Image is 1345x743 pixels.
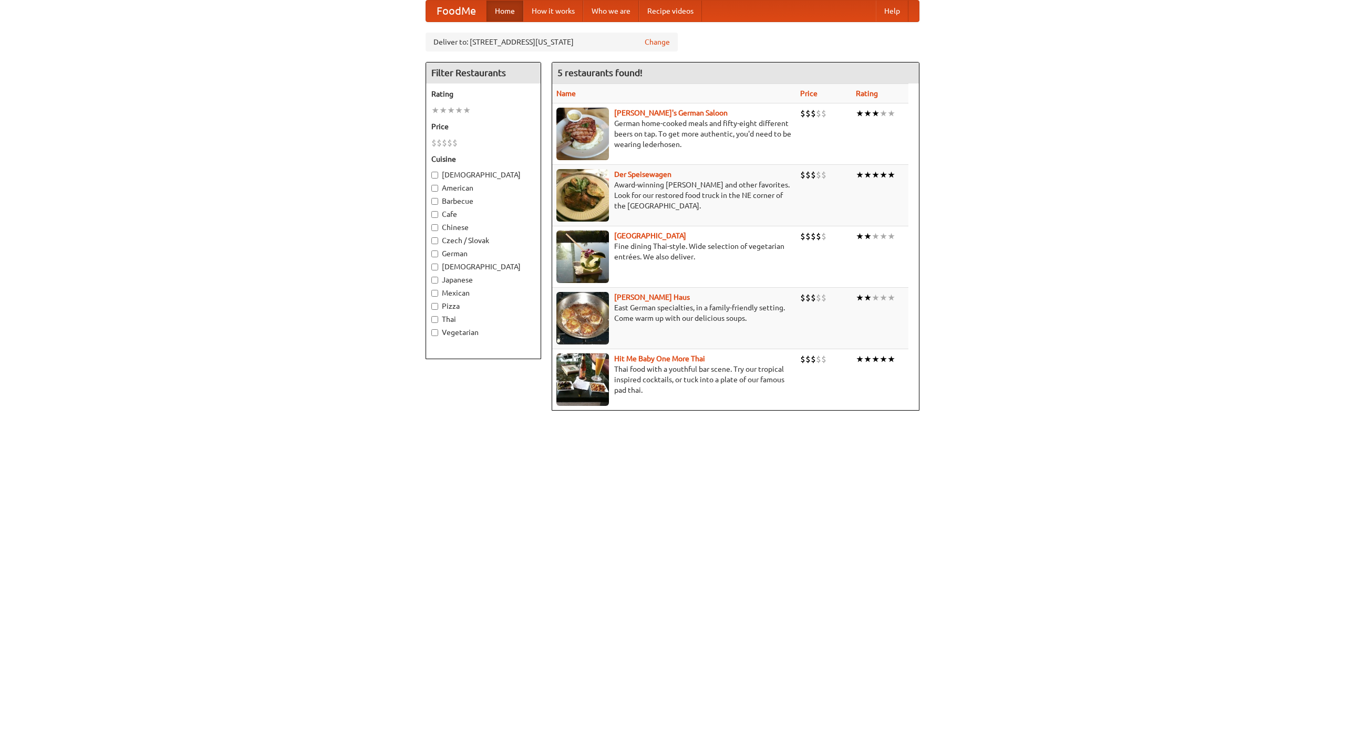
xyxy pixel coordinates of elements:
a: Recipe videos [639,1,702,22]
input: Barbecue [431,198,438,205]
a: Home [487,1,523,22]
li: ★ [872,108,880,119]
label: American [431,183,535,193]
li: $ [821,108,826,119]
label: German [431,248,535,259]
li: ★ [887,353,895,365]
li: ★ [887,108,895,119]
li: ★ [463,104,471,116]
li: ★ [447,104,455,116]
li: ★ [856,231,864,242]
li: ★ [431,104,439,116]
h5: Rating [431,89,535,99]
li: ★ [880,231,887,242]
li: $ [821,231,826,242]
label: Thai [431,314,535,325]
label: Japanese [431,275,535,285]
label: Chinese [431,222,535,233]
li: $ [811,108,816,119]
li: $ [800,292,805,304]
img: kohlhaus.jpg [556,292,609,344]
ng-pluralize: 5 restaurants found! [557,68,643,78]
div: Deliver to: [STREET_ADDRESS][US_STATE] [426,33,678,51]
li: $ [816,292,821,304]
a: [PERSON_NAME]'s German Saloon [614,109,728,117]
img: satay.jpg [556,231,609,283]
li: ★ [872,353,880,365]
a: Name [556,89,576,98]
li: $ [800,169,805,181]
li: $ [805,108,811,119]
li: $ [800,353,805,365]
a: Rating [856,89,878,98]
li: $ [811,353,816,365]
input: Pizza [431,303,438,310]
a: Der Speisewagen [614,170,671,179]
li: $ [805,169,811,181]
li: $ [811,292,816,304]
input: American [431,185,438,192]
label: [DEMOGRAPHIC_DATA] [431,261,535,272]
input: German [431,250,438,257]
li: ★ [864,353,872,365]
li: ★ [864,292,872,304]
li: ★ [856,353,864,365]
p: Fine dining Thai-style. Wide selection of vegetarian entrées. We also deliver. [556,241,792,262]
a: Hit Me Baby One More Thai [614,354,705,363]
li: ★ [880,353,887,365]
li: $ [821,169,826,181]
li: ★ [880,292,887,304]
h5: Cuisine [431,154,535,164]
li: ★ [880,169,887,181]
li: ★ [856,169,864,181]
a: [GEOGRAPHIC_DATA] [614,232,686,240]
a: [PERSON_NAME] Haus [614,293,690,301]
li: ★ [872,169,880,181]
li: $ [800,108,805,119]
p: East German specialties, in a family-friendly setting. Come warm up with our delicious soups. [556,302,792,323]
img: esthers.jpg [556,108,609,160]
li: ★ [439,104,447,116]
li: $ [816,169,821,181]
img: babythai.jpg [556,353,609,406]
li: $ [816,108,821,119]
li: ★ [880,108,887,119]
li: $ [805,353,811,365]
li: ★ [455,104,463,116]
label: Vegetarian [431,327,535,338]
input: [DEMOGRAPHIC_DATA] [431,264,438,270]
li: $ [821,353,826,365]
li: $ [805,292,811,304]
a: Change [645,37,670,47]
li: $ [447,137,452,149]
li: ★ [872,231,880,242]
li: $ [805,231,811,242]
input: Mexican [431,290,438,297]
li: ★ [856,292,864,304]
li: $ [816,353,821,365]
input: Czech / Slovak [431,237,438,244]
h4: Filter Restaurants [426,62,541,83]
li: $ [811,169,816,181]
li: ★ [856,108,864,119]
label: Czech / Slovak [431,235,535,246]
input: [DEMOGRAPHIC_DATA] [431,172,438,179]
a: Who we are [583,1,639,22]
li: $ [437,137,442,149]
a: Help [876,1,908,22]
p: German home-cooked meals and fifty-eight different beers on tap. To get more authentic, you'd nee... [556,118,792,150]
input: Thai [431,316,438,323]
li: $ [821,292,826,304]
input: Japanese [431,277,438,284]
label: Mexican [431,288,535,298]
li: $ [452,137,458,149]
li: $ [816,231,821,242]
li: ★ [864,169,872,181]
a: FoodMe [426,1,487,22]
li: ★ [872,292,880,304]
li: ★ [864,231,872,242]
input: Vegetarian [431,329,438,336]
